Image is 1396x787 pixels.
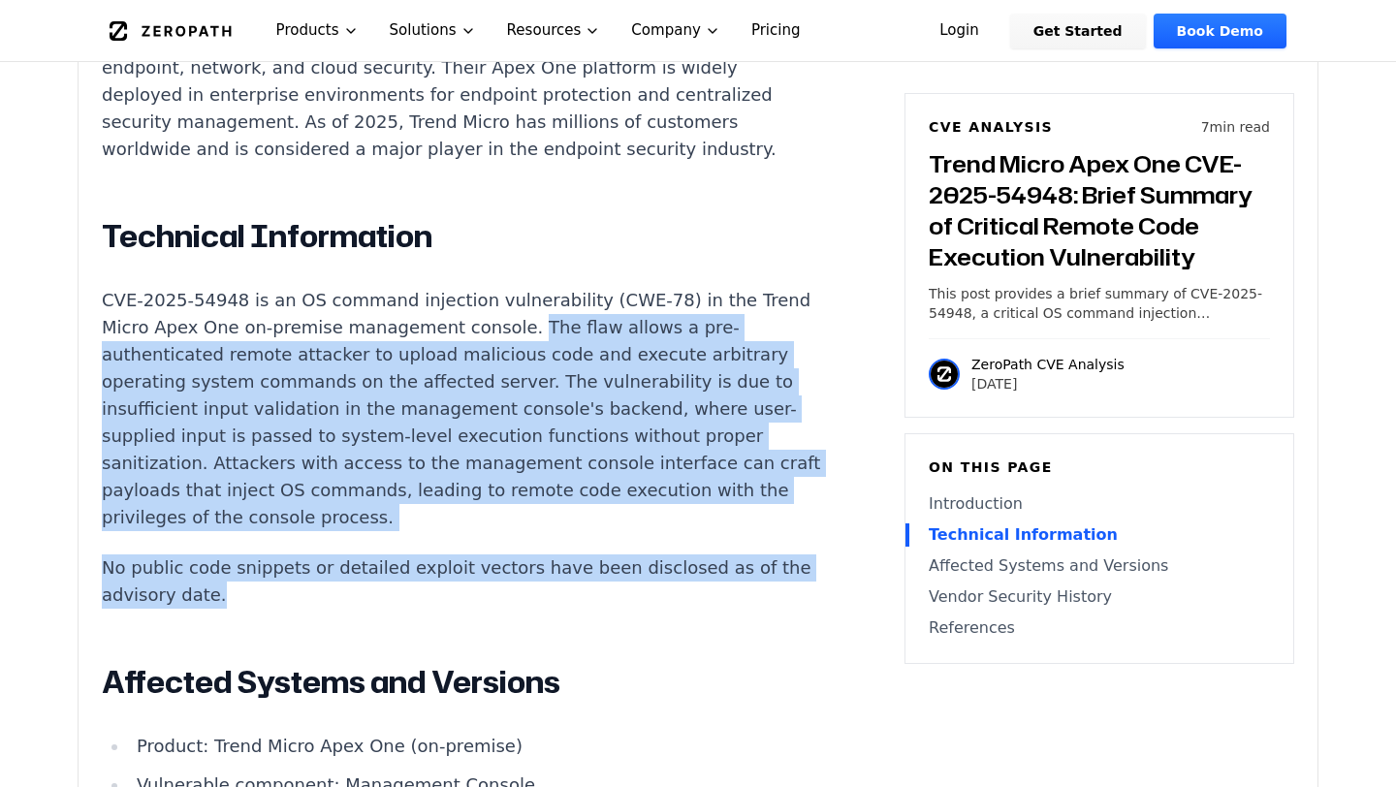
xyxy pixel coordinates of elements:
h3: Trend Micro Apex One CVE-2025-54948: Brief Summary of Critical Remote Code Execution Vulnerability [929,148,1270,272]
a: Affected Systems and Versions [929,554,1270,578]
li: Product: Trend Micro Apex One (on-premise) [129,733,823,760]
h6: On this page [929,457,1270,477]
a: References [929,616,1270,640]
p: CVE-2025-54948 is an OS command injection vulnerability (CWE-78) in the Trend Micro Apex One on-p... [102,287,823,531]
a: Technical Information [929,523,1270,547]
p: [DATE] [971,374,1125,393]
a: Login [916,14,1002,48]
a: Get Started [1010,14,1146,48]
h2: Technical Information [102,217,823,256]
p: This post provides a brief summary of CVE-2025-54948, a critical OS command injection vulnerabili... [929,284,1270,323]
p: No public code snippets or detailed exploit vectors have been disclosed as of the advisory date. [102,554,823,609]
img: ZeroPath CVE Analysis [929,359,960,390]
h2: Affected Systems and Versions [102,663,823,702]
h6: CVE Analysis [929,117,1053,137]
p: 7 min read [1201,117,1270,137]
a: Vendor Security History [929,585,1270,609]
a: Book Demo [1154,14,1286,48]
p: is a leading global cybersecurity vendor with a broad portfolio in endpoint, network, and cloud s... [102,27,823,163]
a: Introduction [929,492,1270,516]
p: ZeroPath CVE Analysis [971,355,1125,374]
